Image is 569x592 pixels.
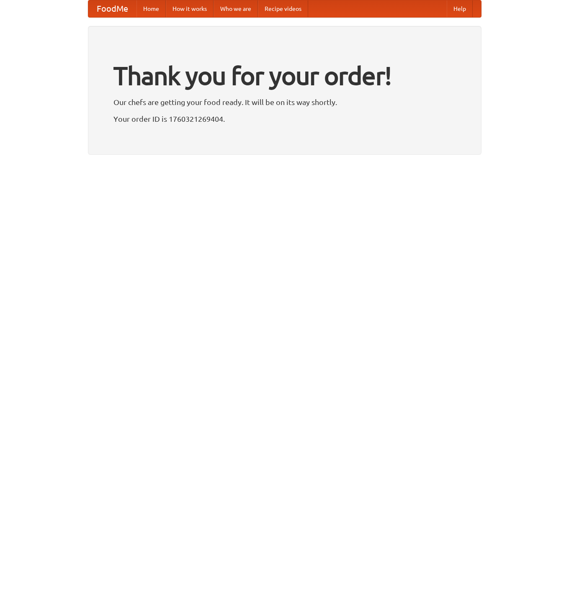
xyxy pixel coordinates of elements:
p: Your order ID is 1760321269404. [113,113,456,125]
p: Our chefs are getting your food ready. It will be on its way shortly. [113,96,456,108]
h1: Thank you for your order! [113,56,456,96]
a: Help [447,0,473,17]
a: How it works [166,0,214,17]
a: Recipe videos [258,0,308,17]
a: Who we are [214,0,258,17]
a: FoodMe [88,0,136,17]
a: Home [136,0,166,17]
